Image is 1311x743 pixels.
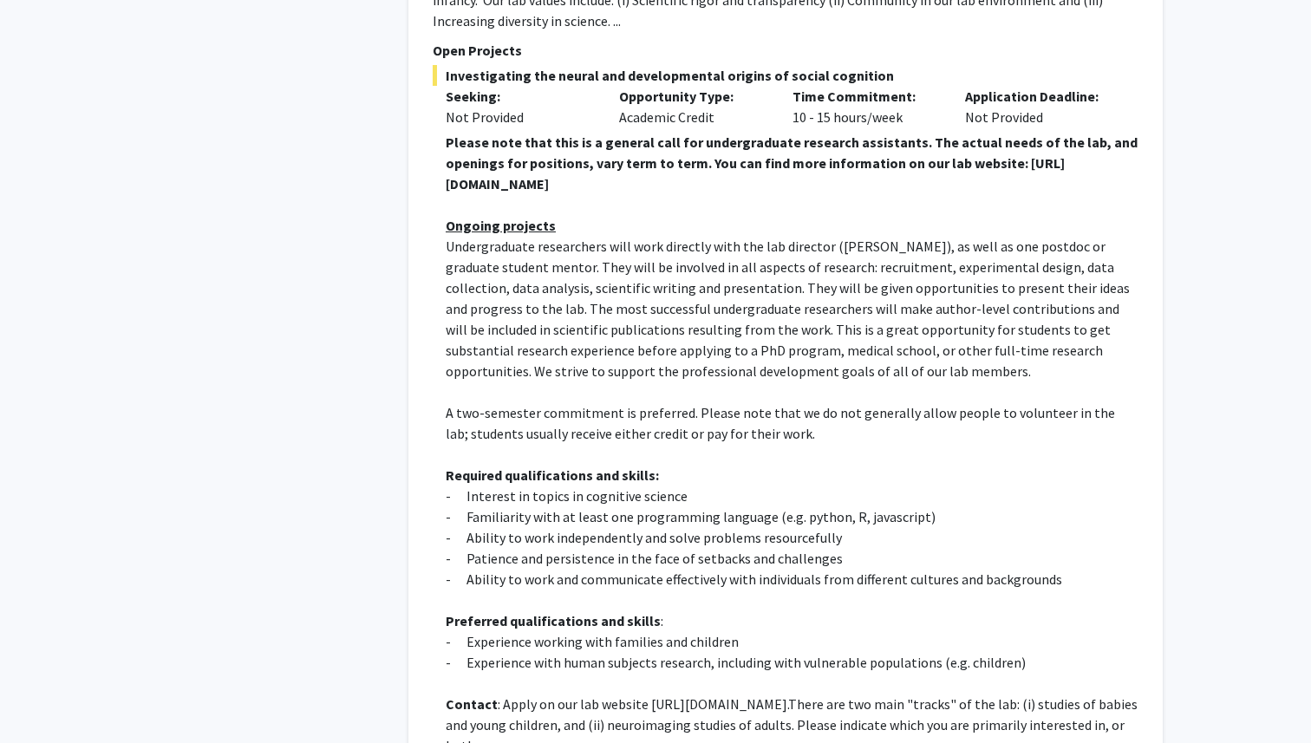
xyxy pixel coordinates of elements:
[606,86,779,127] div: Academic Credit
[952,86,1125,127] div: Not Provided
[446,569,1138,590] p: - Ability to work and communicate effectively with individuals from different cultures and backgr...
[446,695,498,713] strong: Contact
[446,238,1130,380] span: Undergraduate researchers will work directly with the lab director ([PERSON_NAME]), as well as on...
[619,86,766,107] p: Opportunity Type:
[433,65,1138,86] span: Investigating the neural and developmental origins of social cognition
[446,107,593,127] div: Not Provided
[446,86,593,107] p: Seeking:
[779,86,953,127] div: 10 - 15 hours/week
[965,86,1112,107] p: Application Deadline:
[433,40,1138,61] p: Open Projects
[13,665,74,730] iframe: Chat
[446,506,1138,527] p: - Familiarity with at least one programming language (e.g. python, R, javascript)
[446,631,1138,652] p: - Experience working with families and children
[446,404,1115,442] span: A two-semester commitment is preferred. Please note that we do not generally allow people to volu...
[446,610,1138,631] p: :
[792,86,940,107] p: Time Commitment:
[446,134,1138,192] strong: Please note that this is a general call for undergraduate research assistants. The actual needs o...
[446,217,556,234] u: Ongoing projects
[446,527,1138,548] p: - Ability to work independently and solve problems resourcefully
[446,486,1138,506] p: - Interest in topics in cognitive science
[446,652,1138,673] p: - Experience with human subjects research, including with vulnerable populations (e.g. children)
[446,548,1138,569] p: - Patience and persistence in the face of setbacks and challenges
[446,466,659,484] strong: Required qualifications and skills:
[446,612,661,629] strong: Preferred qualifications and skills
